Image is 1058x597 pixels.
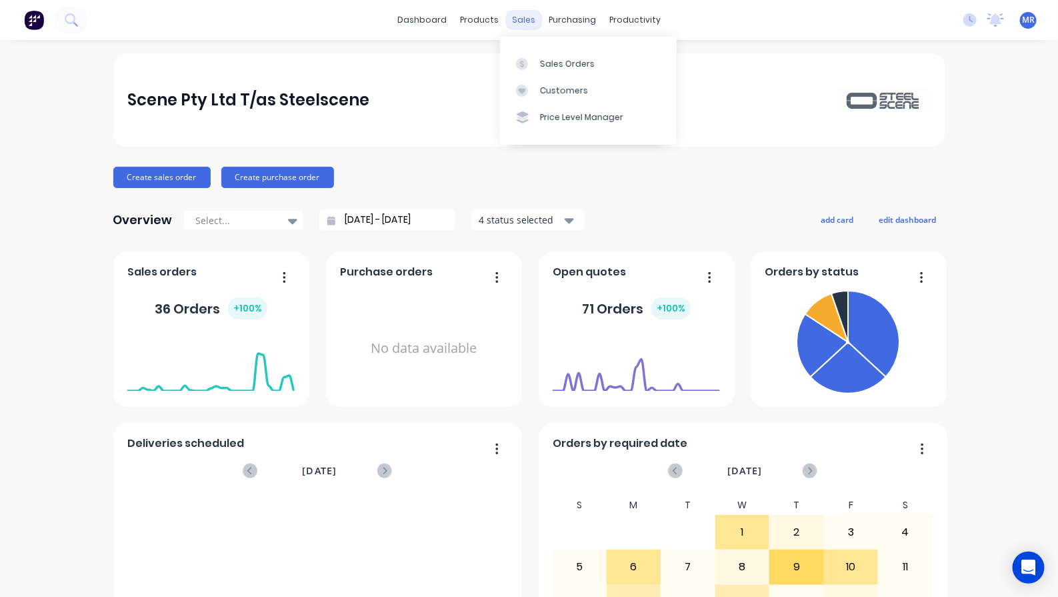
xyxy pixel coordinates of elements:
[553,550,606,584] div: 5
[769,496,824,515] div: T
[540,58,595,70] div: Sales Orders
[716,550,769,584] div: 8
[879,550,932,584] div: 11
[824,496,879,515] div: F
[453,10,505,30] div: products
[825,550,878,584] div: 10
[127,87,369,113] div: Scene Pty Ltd T/as Steelscene
[1022,14,1035,26] span: MR
[500,50,677,77] a: Sales Orders
[552,496,607,515] div: S
[837,88,931,111] img: Scene Pty Ltd T/as Steelscene
[302,464,337,478] span: [DATE]
[540,111,623,123] div: Price Level Manager
[878,496,933,515] div: S
[607,550,661,584] div: 6
[391,10,453,30] a: dashboard
[765,264,859,280] span: Orders by status
[127,264,197,280] span: Sales orders
[471,210,585,230] button: 4 status selected
[879,516,932,549] div: 4
[813,211,863,228] button: add card
[155,297,267,320] div: 36 Orders
[340,285,507,412] div: No data available
[479,213,563,227] div: 4 status selected
[871,211,945,228] button: edit dashboard
[553,264,626,280] span: Open quotes
[715,496,770,515] div: W
[661,496,715,515] div: T
[770,516,823,549] div: 2
[113,207,173,233] div: Overview
[540,85,588,97] div: Customers
[340,264,433,280] span: Purchase orders
[582,297,691,320] div: 71 Orders
[113,167,211,188] button: Create sales order
[500,104,677,131] a: Price Level Manager
[221,167,334,188] button: Create purchase order
[542,10,603,30] div: purchasing
[1013,552,1045,584] div: Open Intercom Messenger
[716,516,769,549] div: 1
[825,516,878,549] div: 3
[770,550,823,584] div: 9
[228,297,267,320] div: + 100 %
[603,10,667,30] div: productivity
[607,496,661,515] div: M
[24,10,44,30] img: Factory
[500,77,677,104] a: Customers
[651,297,691,320] div: + 100 %
[505,10,542,30] div: sales
[661,550,715,584] div: 7
[727,464,762,478] span: [DATE]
